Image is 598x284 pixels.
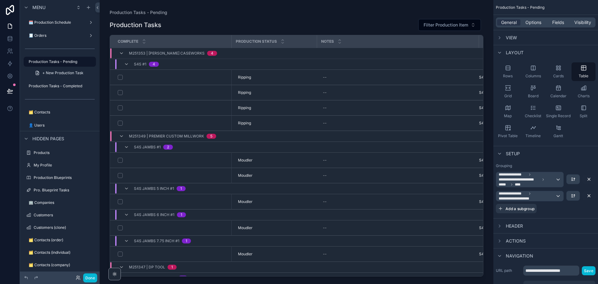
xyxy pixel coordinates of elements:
span: S4S Jambs #1 [134,145,161,150]
a: 🧾 Orders [24,31,96,41]
span: Charts [578,94,590,99]
label: Customers [34,213,95,218]
button: Split [572,102,596,121]
a: 👤 Users [24,120,96,130]
div: 1 [171,265,173,270]
span: Timeline [525,133,541,138]
label: 🗂️ Contacts (order) [29,238,95,243]
span: Board [528,94,539,99]
span: Production Status [236,39,277,44]
span: View [506,35,517,41]
span: Columns [525,74,541,79]
span: Production Tasks - Pending [496,5,544,10]
button: Checklist [521,102,545,121]
label: 🗂️ Contacts (company) [29,262,95,267]
label: Production Blueprints [34,175,95,180]
span: Options [525,19,541,26]
span: S4S #1 [134,62,146,67]
label: Grouping [496,163,512,168]
a: 🗓️ Production Schedule [24,17,96,27]
a: 🗂️ Contacts (order) [24,235,96,245]
label: 🗂️ Contacts [29,110,95,115]
a: 🗂️ Contacts (company) [24,260,96,270]
span: M251347 | DP Tool [129,265,165,270]
span: S4S Jambs 7.75 Inch #1 [134,238,179,243]
a: Production Tasks - Pending [24,57,96,67]
div: 4 [211,51,213,56]
span: Menu [32,4,45,11]
button: Cards [546,62,570,81]
span: Layout [506,50,524,56]
label: Pro. Blueprint Tasks [34,188,95,193]
span: Visibility [574,19,591,26]
span: S4S Jambs 6 Inch #1 [134,212,174,217]
span: Map [504,113,512,118]
a: Customers (clone) [24,223,96,233]
label: Customers (clone) [34,225,95,230]
div: 1 [180,186,182,191]
a: My Profile [24,160,96,170]
button: Map [496,102,520,121]
span: Hidden pages [32,136,64,142]
button: Save [582,266,596,275]
a: Pro. Blueprint Tasks [24,185,96,195]
button: Charts [572,82,596,101]
label: 🏢 Companies [29,200,95,205]
button: Timeline [521,122,545,141]
label: My Profile [34,163,95,168]
button: Pivot Table [496,122,520,141]
div: 1 [182,276,184,281]
label: 👤 Users [29,123,95,128]
a: 🗂️ Contacts (individual) [24,248,96,258]
button: Calendar [546,82,570,101]
label: Products [34,150,95,155]
label: 🧾 Orders [29,33,86,38]
button: Rows [496,62,520,81]
label: Production Tasks - Pending [29,59,92,64]
a: Production Blueprints [24,173,96,183]
button: Single Record [546,102,570,121]
div: 2 [167,145,169,150]
span: General [501,19,517,26]
span: M251353 | [PERSON_NAME] Caseworks [129,51,205,56]
span: Gantt [553,133,563,138]
span: Add a subgroup [505,206,534,211]
span: Checklist [525,113,541,118]
span: Header [506,223,523,229]
a: Production Tasks - Completed [24,81,96,91]
span: Calendar [550,94,567,99]
div: 5 [210,134,212,139]
button: Table [572,62,596,81]
span: Notes [321,39,334,44]
span: Complete [118,39,138,44]
span: Table [579,74,588,79]
span: Cards [553,74,564,79]
label: Production Tasks - Completed [29,84,95,89]
div: 4 [153,62,155,67]
label: 🗓️ Production Schedule [29,20,86,25]
a: 🏢 Companies [24,198,96,208]
div: 1 [181,212,182,217]
a: 🗂️ Contacts [24,107,96,117]
button: Gantt [546,122,570,141]
span: Pivot Table [498,133,518,138]
a: Customers [24,210,96,220]
span: #7933 Full Round #1 [134,276,176,281]
span: Split [580,113,587,118]
span: Single Record [546,113,571,118]
span: S4S Jambs 5 Inch #1 [134,186,174,191]
span: Actions [506,238,526,244]
span: + New Production Task [42,70,83,75]
span: Setup [506,151,520,157]
span: M251349 | Premier Custom Millwork [129,134,204,139]
button: Board [521,82,545,101]
span: Grid [504,94,512,99]
button: Grid [496,82,520,101]
span: Navigation [506,253,533,259]
span: Production Item [483,39,518,44]
button: Done [83,273,97,282]
span: Rows [503,74,513,79]
span: Fields [552,19,564,26]
label: URL path [496,268,521,273]
button: Columns [521,62,545,81]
